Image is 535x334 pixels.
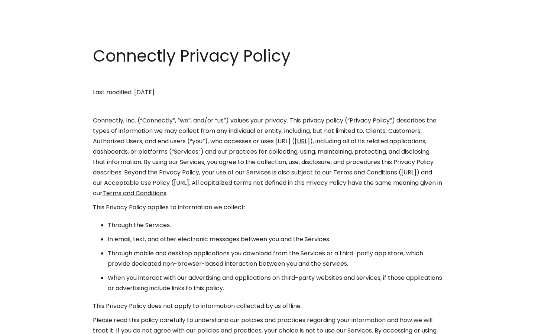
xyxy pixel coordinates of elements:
[108,234,442,245] li: In email, text, and other electronic messages between you and the Services.
[295,137,310,145] a: [URL]
[93,115,442,199] p: Connectly, Inc. (“Connectly”, “we”, and/or “us”) values your privacy. This privacy policy (“Priva...
[7,320,45,331] aside: Language selected: English
[103,189,166,197] a: Terms and Conditions
[93,87,442,98] p: Last modified: [DATE]
[401,168,416,177] a: [URL]
[93,101,442,112] p: ‍
[15,321,45,331] ul: Language list
[93,45,442,68] h1: Connectly Privacy Policy
[93,202,442,213] p: This Privacy Policy applies to information we collect:
[93,301,442,311] p: This Privacy Policy does not apply to information collected by us offline.
[93,73,442,83] p: ‍
[108,273,442,294] li: When you interact with our advertising and applications on third-party websites and services, if ...
[108,220,442,230] li: Through the Services.
[108,248,442,269] li: Through mobile and desktop applications you download from the Services or a third-party app store...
